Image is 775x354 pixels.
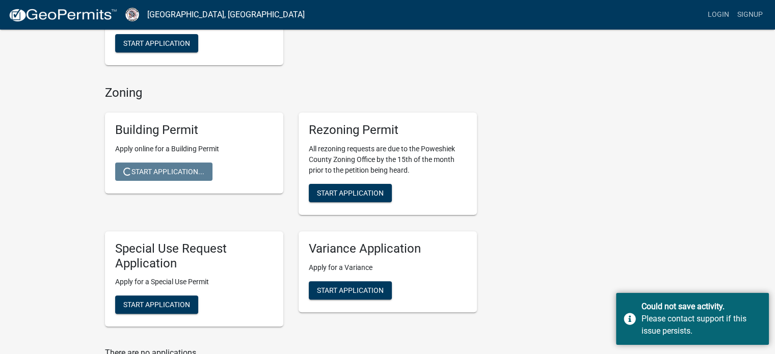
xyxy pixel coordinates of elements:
span: Start Application [317,286,384,294]
a: Signup [733,5,767,24]
button: Start Application... [115,162,212,181]
a: [GEOGRAPHIC_DATA], [GEOGRAPHIC_DATA] [147,6,305,23]
h5: Special Use Request Application [115,241,273,271]
h5: Rezoning Permit [309,123,467,138]
p: Apply online for a Building Permit [115,144,273,154]
div: Could not save activity. [642,301,761,313]
button: Start Application [309,184,392,202]
span: Start Application [317,188,384,197]
h5: Building Permit [115,123,273,138]
p: All rezoning requests are due to the Poweshiek County Zoning Office by the 15th of the month prio... [309,144,467,176]
span: Start Application... [123,167,204,175]
h4: Zoning [105,86,477,100]
p: Apply for a Special Use Permit [115,277,273,287]
button: Start Application [115,34,198,52]
div: Please contact support if this issue persists. [642,313,761,337]
span: Start Application [123,39,190,47]
button: Start Application [115,295,198,314]
a: Login [704,5,733,24]
p: Apply for a Variance [309,262,467,273]
h5: Variance Application [309,241,467,256]
span: Start Application [123,301,190,309]
button: Start Application [309,281,392,299]
img: Poweshiek County, IA [125,8,139,21]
